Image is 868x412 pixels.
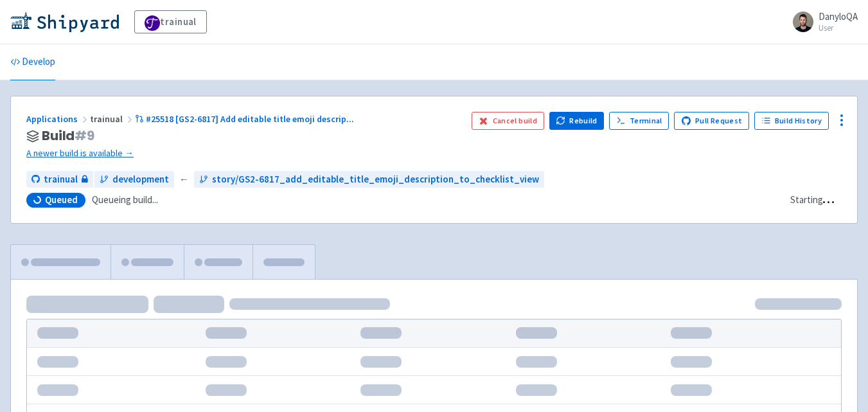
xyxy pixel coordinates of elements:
[10,44,55,80] a: Develop
[549,112,605,130] button: Rebuild
[75,127,94,145] span: # 9
[26,113,90,125] a: Applications
[90,113,135,125] span: trainual
[45,193,78,206] span: Queued
[42,129,94,143] span: Build
[112,172,169,187] span: development
[472,112,544,130] button: Cancel build
[179,172,189,187] span: ←
[92,193,158,208] span: Queueing build...
[819,24,858,32] small: User
[674,112,749,130] a: Pull Request
[94,171,174,188] a: development
[609,112,669,130] a: Terminal
[785,12,858,32] a: DanyloQA User
[135,113,356,125] a: #25518 [GS2-6817] Add editable title emoji descrip...
[212,172,539,187] span: story/GS2-6817_add_editable_title_emoji_description_to_checklist_view
[44,172,78,187] span: trainual
[754,112,829,130] a: Build History
[194,171,544,188] a: story/GS2-6817_add_editable_title_emoji_description_to_checklist_view
[26,171,93,188] a: trainual
[790,193,823,208] div: Starting
[10,12,119,32] img: Shipyard logo
[819,10,858,22] span: DanyloQA
[134,10,207,33] a: trainual
[26,146,461,161] a: A newer build is available →
[146,113,354,125] span: #25518 [GS2-6817] Add editable title emoji descrip ...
